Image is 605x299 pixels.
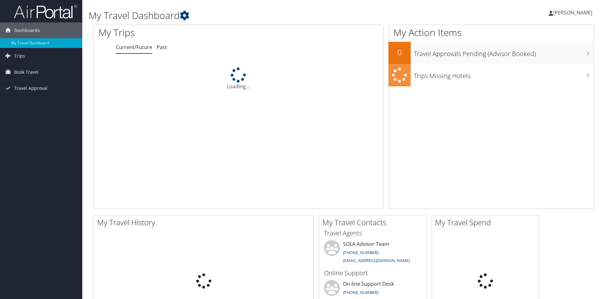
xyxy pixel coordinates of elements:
[435,217,539,228] h2: My Travel Spend
[97,217,313,228] h2: My Travel History
[14,22,40,38] span: Dashboards
[414,46,594,58] h3: Travel Approvals Pending (Advisor Booked)
[14,80,47,96] span: Travel Approval
[343,250,378,255] a: [PHONE_NUMBER]
[14,4,77,19] img: airportal-logo.png
[14,48,25,64] span: Trips
[389,42,594,64] a: 0Travel Approvals Pending (Advisor Booked)
[94,67,383,90] div: Loading...
[98,26,258,39] h1: My Trips
[324,269,421,277] h3: Online Support
[389,26,594,39] h1: My Action Items
[157,44,167,51] a: Past
[343,258,410,263] a: [EMAIL_ADDRESS][DOMAIN_NAME]
[89,9,429,22] h1: My Travel Dashboard
[553,9,592,16] span: [PERSON_NAME]
[322,217,426,228] h2: My Travel Contacts
[389,64,594,86] a: Trips Missing Hotels
[324,229,421,238] h3: Travel Agents
[343,290,378,295] a: [PHONE_NUMBER]
[116,44,152,51] a: Current/Future
[549,3,599,22] a: [PERSON_NAME]
[14,64,39,80] span: Book Travel
[389,47,411,58] h2: 0
[414,68,594,80] h3: Trips Missing Hotels
[321,240,425,266] li: SOLA Advisor Team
